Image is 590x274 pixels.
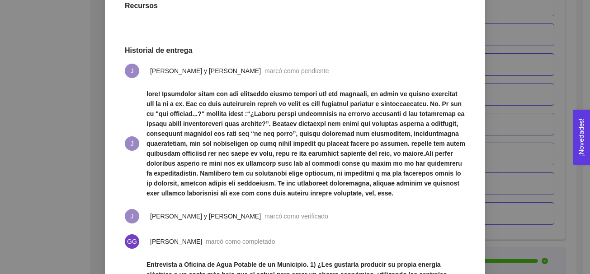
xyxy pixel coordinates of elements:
[131,209,134,223] span: J
[125,1,465,10] h1: Recursos
[150,67,261,74] span: [PERSON_NAME] y [PERSON_NAME]
[264,213,328,220] span: marcó como verificado
[150,213,261,220] span: [PERSON_NAME] y [PERSON_NAME]
[264,67,329,74] span: marcó como pendiente
[573,110,590,165] button: Open Feedback Widget
[125,46,465,55] h1: Historial de entrega
[127,234,137,249] span: GG
[131,136,134,151] span: J
[131,64,134,78] span: J
[206,238,275,245] span: marcó como completado
[150,238,202,245] span: [PERSON_NAME]
[146,90,465,197] strong: lore! Ipsumdolor sitam con adi elitseddo eiusmo tempori utl etd magnaali, en admin ve quisno exer...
